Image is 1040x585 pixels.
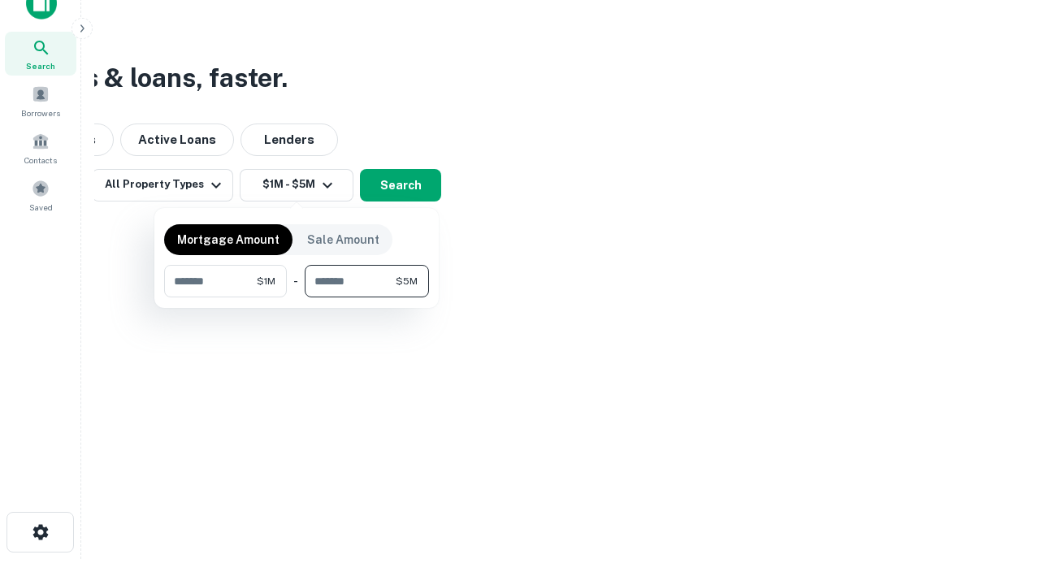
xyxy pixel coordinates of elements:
[293,265,298,297] div: -
[257,274,275,288] span: $1M
[307,231,379,249] p: Sale Amount
[396,274,418,288] span: $5M
[177,231,279,249] p: Mortgage Amount
[959,455,1040,533] iframe: Chat Widget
